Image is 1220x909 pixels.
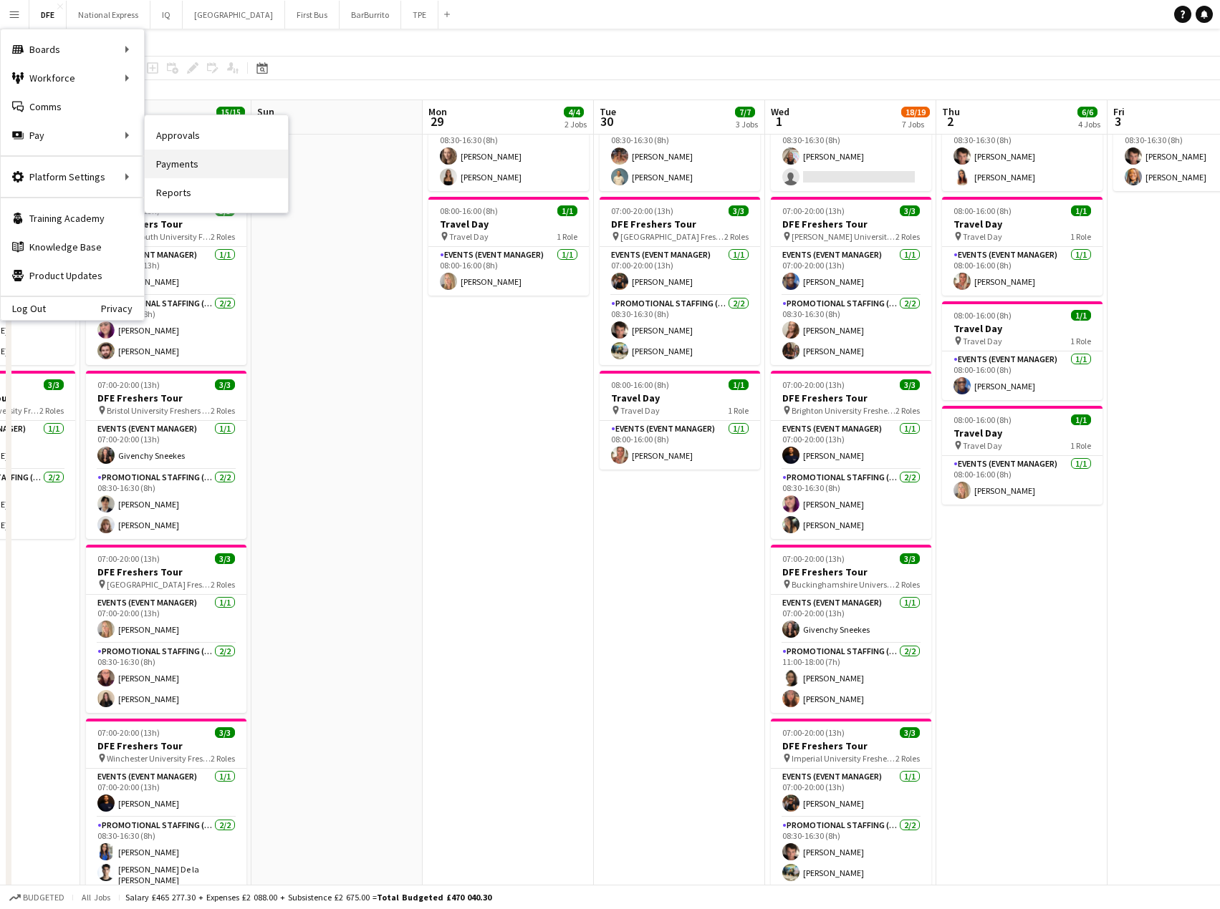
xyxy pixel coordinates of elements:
[257,105,274,118] span: Sun
[963,336,1002,346] span: Travel Day
[900,205,920,216] span: 3/3
[942,122,1103,191] app-card-role: Promotional Staffing (Brand Ambassadors)2/208:30-16:30 (8h)[PERSON_NAME][PERSON_NAME]
[86,769,246,817] app-card-role: Events (Event Manager)1/107:00-20:00 (13h)[PERSON_NAME]
[771,392,931,404] h3: DFE Freshers Tour
[97,727,160,738] span: 07:00-20:00 (13h)
[211,405,235,416] span: 2 Roles
[1071,310,1091,321] span: 1/1
[377,892,491,903] span: Total Budgeted £470 040.30
[771,371,931,539] app-job-card: 07:00-20:00 (13h)3/3DFE Freshers Tour Brighton University Freshers Fair2 RolesEvents (Event Manag...
[215,379,235,390] span: 3/3
[86,392,246,404] h3: DFE Freshers Tour
[782,205,845,216] span: 07:00-20:00 (13h)
[86,470,246,539] app-card-role: Promotional Staffing (Brand Ambassadors)2/208:30-16:30 (8h)[PERSON_NAME][PERSON_NAME]
[1,121,144,150] div: Pay
[600,122,760,191] app-card-role: Promotional Staffing (Brand Ambassadors)2/208:30-16:30 (8h)[PERSON_NAME][PERSON_NAME]
[1,303,46,314] a: Log Out
[963,231,1002,242] span: Travel Day
[215,553,235,564] span: 3/3
[1111,113,1125,130] span: 3
[942,105,960,118] span: Thu
[895,231,920,242] span: 2 Roles
[600,421,760,470] app-card-role: Events (Event Manager)1/108:00-16:00 (8h)[PERSON_NAME]
[729,205,749,216] span: 3/3
[1070,336,1091,346] span: 1 Role
[428,218,589,230] h3: Travel Day
[901,107,930,117] span: 18/19
[86,421,246,470] app-card-role: Events (Event Manager)1/107:00-20:00 (13h)Givenchy Sneekes
[86,218,246,230] h3: DFE Freshers Tour
[963,440,1002,451] span: Travel Day
[771,719,931,887] div: 07:00-20:00 (13h)3/3DFE Freshers Tour Imperial University Freshers Fair2 RolesEvents (Event Manag...
[954,310,1012,321] span: 08:00-16:00 (8h)
[782,553,845,564] span: 07:00-20:00 (13h)
[86,595,246,643] app-card-role: Events (Event Manager)1/107:00-20:00 (13h)[PERSON_NAME]
[401,1,438,29] button: TPE
[565,119,587,130] div: 2 Jobs
[86,719,246,891] app-job-card: 07:00-20:00 (13h)3/3DFE Freshers Tour Winchester University Freshers Fair2 RolesEvents (Event Man...
[728,405,749,416] span: 1 Role
[724,231,749,242] span: 2 Roles
[620,405,660,416] span: Travel Day
[792,231,895,242] span: [PERSON_NAME] University Freshers Fair
[1,233,144,261] a: Knowledge Base
[426,113,447,130] span: 29
[79,892,113,903] span: All jobs
[1,35,144,64] div: Boards
[942,406,1103,505] div: 08:00-16:00 (8h)1/1Travel Day Travel Day1 RoleEvents (Event Manager)1/108:00-16:00 (8h)[PERSON_NAME]
[954,205,1012,216] span: 08:00-16:00 (8h)
[600,392,760,404] h3: Travel Day
[900,379,920,390] span: 3/3
[1071,414,1091,425] span: 1/1
[771,769,931,817] app-card-role: Events (Event Manager)1/107:00-20:00 (13h)[PERSON_NAME]
[86,247,246,296] app-card-role: Events (Event Manager)1/107:00-20:00 (13h)[PERSON_NAME]
[954,414,1012,425] span: 08:00-16:00 (8h)
[942,427,1103,439] h3: Travel Day
[600,296,760,365] app-card-role: Promotional Staffing (Brand Ambassadors)2/208:30-16:30 (8h)[PERSON_NAME][PERSON_NAME]
[557,231,577,242] span: 1 Role
[1113,105,1125,118] span: Fri
[7,890,67,905] button: Budgeted
[86,296,246,365] app-card-role: Promotional Staffing (Brand Ambassadors)2/208:30-16:30 (8h)[PERSON_NAME][PERSON_NAME]
[771,296,931,365] app-card-role: Promotional Staffing (Brand Ambassadors)2/208:30-16:30 (8h)[PERSON_NAME][PERSON_NAME]
[86,197,246,365] app-job-card: 07:00-20:00 (13h)3/3DFE Freshers Tour Bournemouth University Freshers Fair2 RolesEvents (Event Ma...
[1070,231,1091,242] span: 1 Role
[942,456,1103,505] app-card-role: Events (Event Manager)1/108:00-16:00 (8h)[PERSON_NAME]
[1,261,144,290] a: Product Updates
[449,231,489,242] span: Travel Day
[97,379,160,390] span: 07:00-20:00 (13h)
[97,553,160,564] span: 07:00-20:00 (13h)
[792,753,895,764] span: Imperial University Freshers Fair
[428,197,589,296] div: 08:00-16:00 (8h)1/1Travel Day Travel Day1 RoleEvents (Event Manager)1/108:00-16:00 (8h)[PERSON_NAME]
[86,565,246,578] h3: DFE Freshers Tour
[600,247,760,296] app-card-role: Events (Event Manager)1/107:00-20:00 (13h)[PERSON_NAME]
[44,379,64,390] span: 3/3
[611,379,669,390] span: 08:00-16:00 (8h)
[895,753,920,764] span: 2 Roles
[428,122,589,191] app-card-role: Promotional Staffing (Brand Ambassadors)2/208:30-16:30 (8h)[PERSON_NAME][PERSON_NAME]
[940,113,960,130] span: 2
[600,371,760,470] app-job-card: 08:00-16:00 (8h)1/1Travel Day Travel Day1 RoleEvents (Event Manager)1/108:00-16:00 (8h)[PERSON_NAME]
[771,643,931,713] app-card-role: Promotional Staffing (Brand Ambassadors)2/211:00-18:00 (7h)[PERSON_NAME][PERSON_NAME]
[729,379,749,390] span: 1/1
[895,405,920,416] span: 2 Roles
[216,107,245,117] span: 15/15
[942,301,1103,400] app-job-card: 08:00-16:00 (8h)1/1Travel Day Travel Day1 RoleEvents (Event Manager)1/108:00-16:00 (8h)[PERSON_NAME]
[107,231,211,242] span: Bournemouth University Freshers Fair
[428,247,589,296] app-card-role: Events (Event Manager)1/108:00-16:00 (8h)[PERSON_NAME]
[107,405,211,416] span: Bristol University Freshers Fair
[611,205,673,216] span: 07:00-20:00 (13h)
[792,579,895,590] span: Buckinghamshire University Freshers Fair
[23,893,64,903] span: Budgeted
[1078,119,1100,130] div: 4 Jobs
[792,405,895,416] span: Brighton University Freshers Fair
[1,204,144,233] a: Training Academy
[86,371,246,539] app-job-card: 07:00-20:00 (13h)3/3DFE Freshers Tour Bristol University Freshers Fair2 RolesEvents (Event Manage...
[782,379,845,390] span: 07:00-20:00 (13h)
[101,303,144,314] a: Privacy
[900,553,920,564] span: 3/3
